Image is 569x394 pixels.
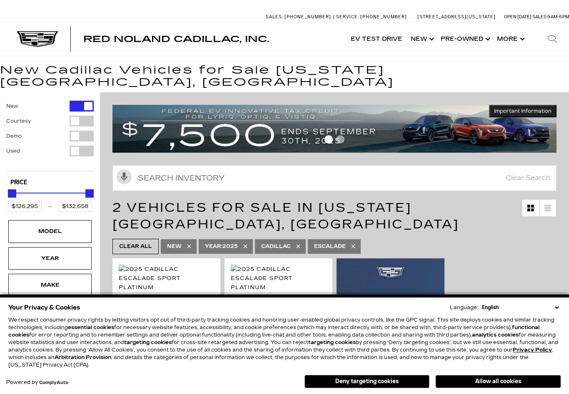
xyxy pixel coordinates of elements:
[167,241,182,252] span: New
[547,14,569,20] span: 9 AM-6 PM
[266,14,283,20] span: Sales:
[8,302,80,313] span: Your Privacy & Cookies
[83,35,269,43] a: Red Noland Cadillac, Inc.
[417,14,496,20] a: [STREET_ADDRESS][US_STATE]
[85,189,94,198] div: Maximum Price
[119,265,214,292] img: 2025 Cadillac Escalade Sport Platinum
[314,241,346,252] span: Escalade
[437,22,493,56] a: Pre-Owned
[119,241,152,252] span: Clear All
[29,280,71,290] div: Make
[494,108,552,114] span: Important Information
[124,339,172,345] strong: targeting cookies
[284,14,331,20] span: [PHONE_NUMBER]
[336,14,359,20] span: Service:
[266,15,333,19] a: Sales: [PHONE_NUMBER]
[480,304,561,311] select: Language Select
[8,316,561,369] p: We respect consumer privacy rights by letting visitors opt out of third-party tracking cookies an...
[493,22,527,56] button: More
[117,169,132,184] svg: Click to toggle on voice search
[532,14,547,20] span: Sales:
[407,22,437,56] a: New
[29,227,71,236] div: Model
[6,101,94,171] div: Filter by Vehicle Type
[6,380,68,385] div: Powered by
[8,274,92,296] div: MakeMake
[17,31,58,47] img: Cadillac Dark Logo with Cadillac White Text
[504,14,532,20] span: Open [DATE]
[489,105,557,117] button: Important Information
[6,117,31,125] label: Courtesy
[261,241,291,252] span: Cadillac
[83,34,269,44] span: Red Noland Cadillac, Inc.
[450,305,478,310] div: Language:
[8,220,92,243] div: ModelModel
[8,186,92,212] div: Price
[55,354,111,360] strong: Arbitration Provision
[39,380,68,385] a: ComplyAuto
[6,147,20,155] label: Used
[6,102,18,110] label: New
[472,332,519,338] strong: analytics cookies
[360,14,407,20] span: [PHONE_NUMBER]
[112,200,459,232] span: 2 Vehicles for Sale in [US_STATE][GEOGRAPHIC_DATA], [GEOGRAPHIC_DATA]
[205,241,238,252] span: 2025
[304,375,429,388] button: Deny targeting cookies
[336,135,344,144] span: Go to slide 2
[231,265,326,292] img: 2025 Cadillac Escalade Sport Platinum
[347,22,407,56] a: EV Test Drive
[308,339,356,345] strong: targeting cookies
[68,325,114,330] strong: essential cookies
[8,189,16,198] div: Minimum Price
[10,179,90,186] h5: Price
[513,347,552,353] a: Privacy Policy
[8,201,42,212] input: Minimum
[112,165,557,191] input: Search Inventory
[333,15,409,19] a: Service: [PHONE_NUMBER]
[6,132,22,140] label: Demo
[112,105,557,152] img: vrp-tax-ending-august-version
[58,201,92,212] input: Maximum
[324,135,333,144] span: Go to slide 1
[205,243,222,249] span: Year :
[8,247,92,270] div: YearYear
[29,254,71,263] div: Year
[436,375,561,388] button: Allow all cookies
